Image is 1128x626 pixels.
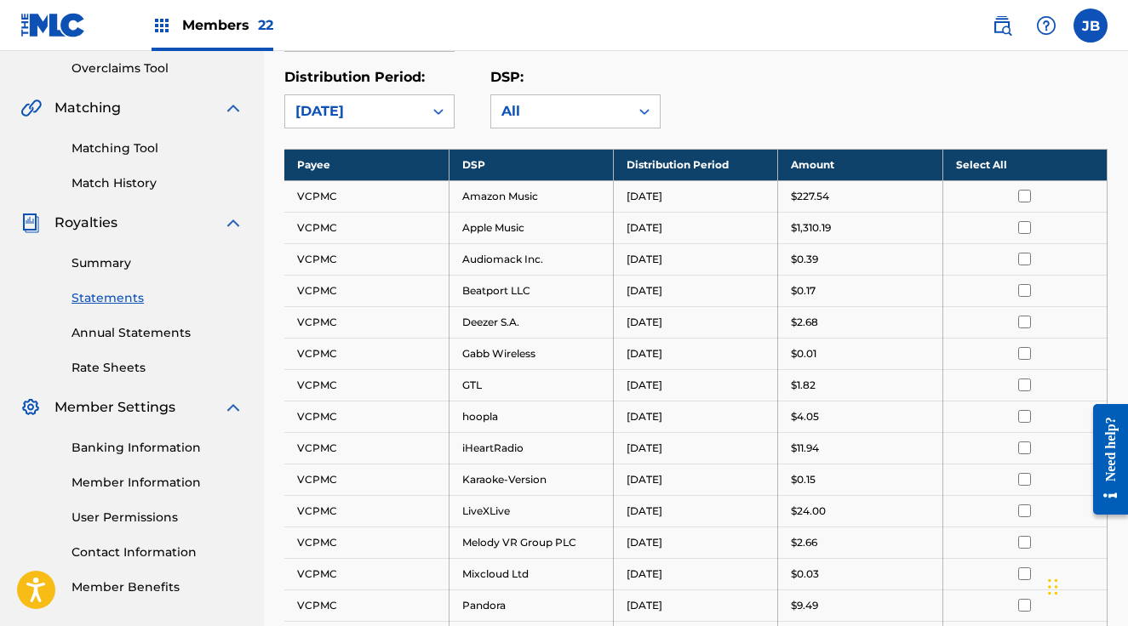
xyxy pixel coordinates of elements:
td: VCPMC [284,212,449,243]
td: Amazon Music [449,180,613,212]
a: Match History [72,174,243,192]
td: VCPMC [284,432,449,464]
td: Melody VR Group PLC [449,526,613,558]
img: expand [223,98,243,118]
iframe: Resource Center [1080,390,1128,527]
label: DSP: [490,69,524,85]
td: VCPMC [284,495,449,526]
td: [DATE] [614,558,778,589]
td: [DATE] [614,212,778,243]
td: LiveXLive [449,495,613,526]
img: Royalties [20,213,41,233]
label: Distribution Period: [284,69,425,85]
td: VCPMC [284,306,449,338]
td: Audiomack Inc. [449,243,613,275]
td: [DATE] [614,401,778,432]
td: VCPMC [284,180,449,212]
a: Member Information [72,474,243,492]
a: Member Benefits [72,578,243,596]
td: Apple Music [449,212,613,243]
td: Beatport LLC [449,275,613,306]
a: Overclaims Tool [72,60,243,77]
span: Royalties [54,213,117,233]
img: search [992,15,1012,36]
a: Banking Information [72,439,243,457]
a: User Permissions [72,509,243,526]
a: Public Search [985,9,1019,43]
td: [DATE] [614,464,778,495]
td: [DATE] [614,180,778,212]
p: $0.39 [791,252,818,267]
td: VCPMC [284,243,449,275]
img: expand [223,397,243,418]
img: help [1036,15,1056,36]
td: [DATE] [614,589,778,621]
p: $24.00 [791,504,826,519]
div: User Menu [1074,9,1108,43]
a: Rate Sheets [72,359,243,377]
p: $1.82 [791,378,816,393]
span: Members [182,15,273,35]
th: Distribution Period [614,149,778,180]
td: VCPMC [284,464,449,495]
p: $2.66 [791,535,817,550]
td: VCPMC [284,338,449,369]
td: [DATE] [614,275,778,306]
p: $0.17 [791,283,816,299]
td: VCPMC [284,526,449,558]
p: $227.54 [791,189,829,204]
td: VCPMC [284,401,449,432]
img: Matching [20,98,42,118]
span: Matching [54,98,121,118]
td: Pandora [449,589,613,621]
td: GTL [449,369,613,401]
td: hoopla [449,401,613,432]
img: Top Rightsholders [152,15,172,36]
td: [DATE] [614,243,778,275]
p: $0.03 [791,566,819,582]
td: iHeartRadio [449,432,613,464]
td: [DATE] [614,369,778,401]
td: [DATE] [614,338,778,369]
p: $1,310.19 [791,220,831,236]
th: DSP [449,149,613,180]
td: [DATE] [614,495,778,526]
iframe: Chat Widget [1043,544,1128,626]
p: $0.15 [791,472,816,487]
div: Help [1029,9,1063,43]
a: Annual Statements [72,324,243,342]
td: VCPMC [284,369,449,401]
p: $11.94 [791,441,819,456]
p: $0.01 [791,346,816,361]
img: expand [223,213,243,233]
span: 22 [258,17,273,33]
td: VCPMC [284,558,449,589]
p: $9.49 [791,598,818,613]
span: Member Settings [54,397,175,418]
div: [DATE] [295,101,413,122]
td: VCPMC [284,275,449,306]
th: Amount [778,149,942,180]
th: Payee [284,149,449,180]
a: Matching Tool [72,139,243,157]
a: Contact Information [72,543,243,561]
td: [DATE] [614,432,778,464]
td: Mixcloud Ltd [449,558,613,589]
th: Select All [942,149,1107,180]
a: Summary [72,254,243,272]
p: $4.05 [791,409,819,424]
td: VCPMC [284,589,449,621]
div: All [501,101,619,122]
td: [DATE] [614,526,778,558]
p: $2.68 [791,315,818,330]
td: Gabb Wireless [449,338,613,369]
td: [DATE] [614,306,778,338]
a: Statements [72,289,243,307]
img: MLC Logo [20,13,86,37]
div: Drag [1048,561,1058,612]
td: Karaoke-Version [449,464,613,495]
img: Member Settings [20,397,41,418]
